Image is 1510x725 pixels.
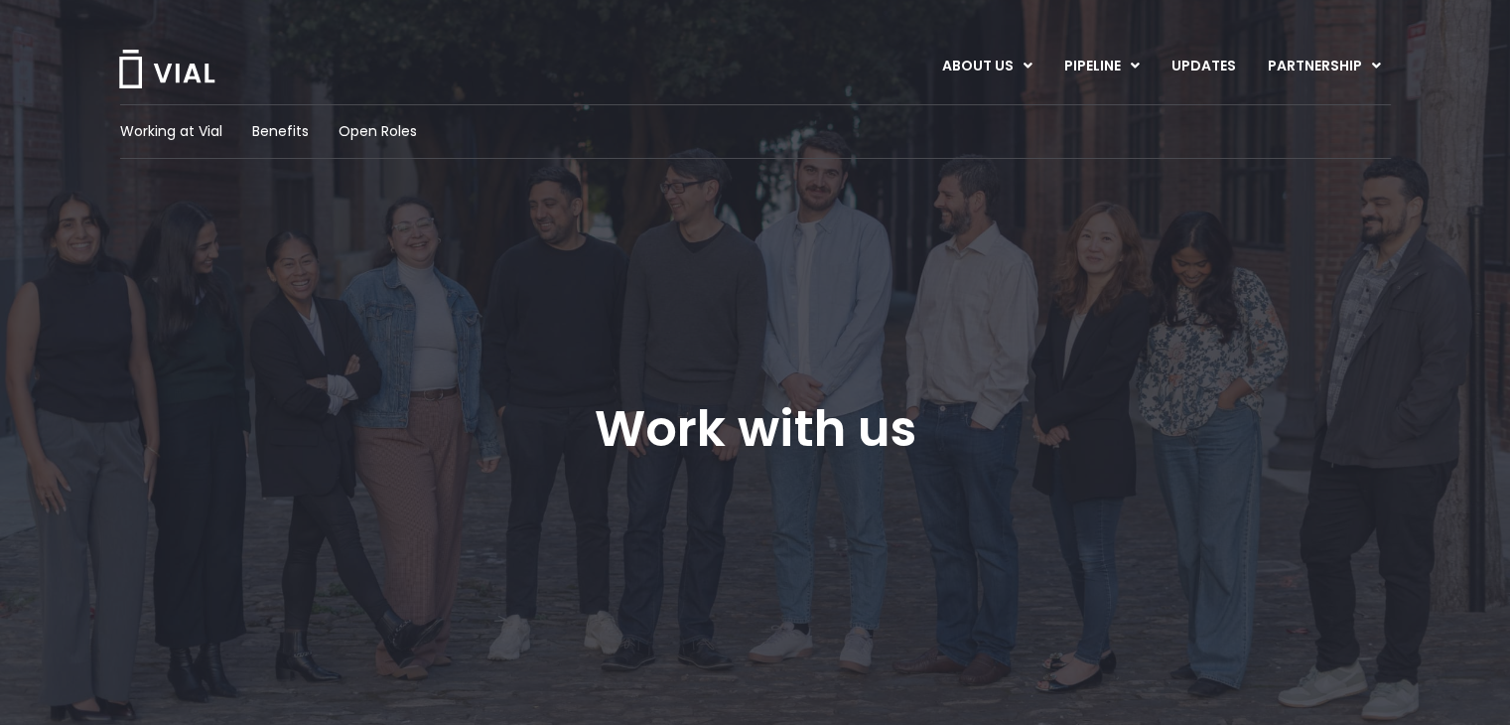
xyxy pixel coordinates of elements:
a: Working at Vial [120,121,222,142]
h1: Work with us [595,400,916,458]
a: Benefits [252,121,309,142]
a: PIPELINEMenu Toggle [1048,50,1155,83]
img: Vial Logo [117,50,216,88]
a: ABOUT USMenu Toggle [926,50,1047,83]
a: Open Roles [339,121,417,142]
a: PARTNERSHIPMenu Toggle [1252,50,1397,83]
a: UPDATES [1156,50,1251,83]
